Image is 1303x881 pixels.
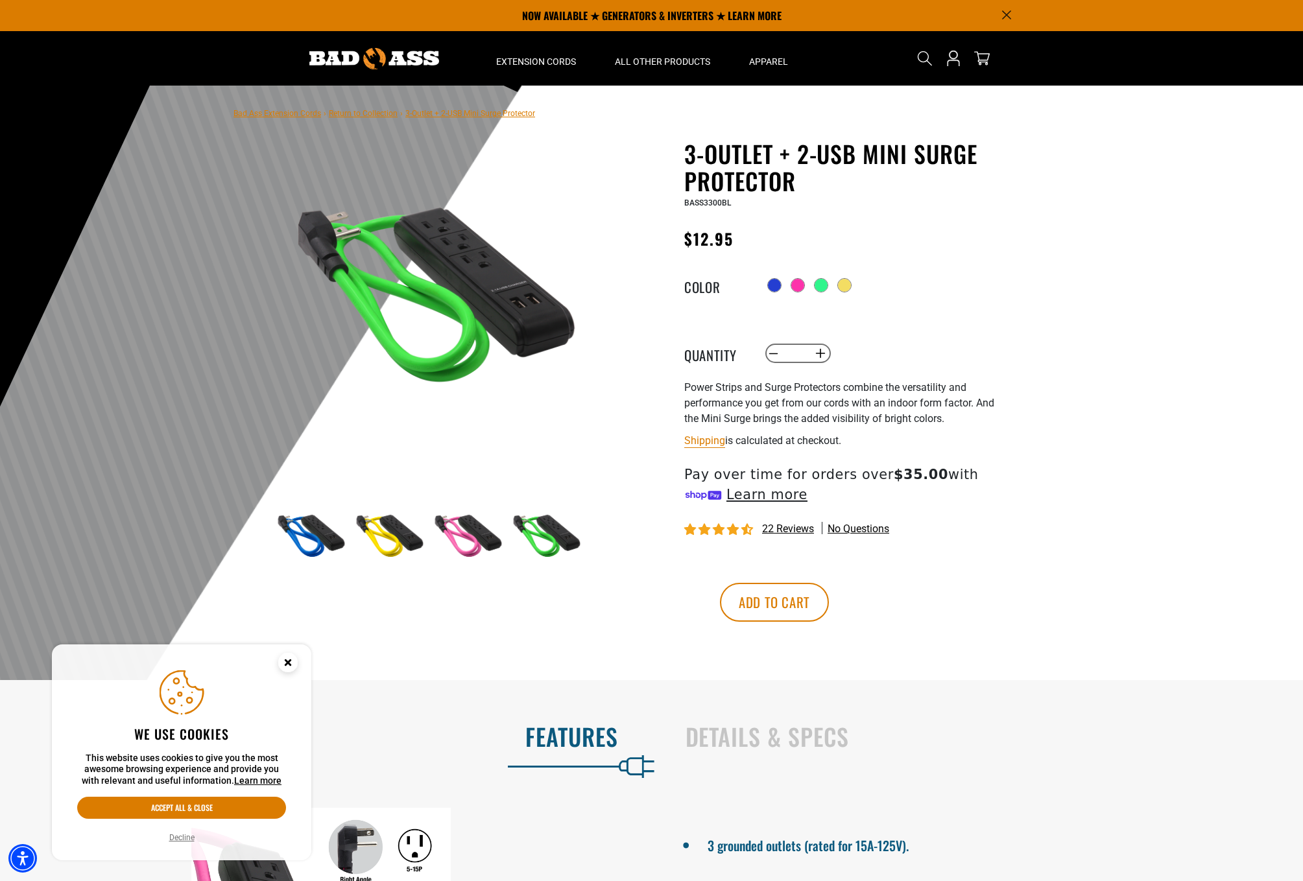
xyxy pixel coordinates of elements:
summary: All Other Products [595,31,730,86]
a: Open this option [943,31,964,86]
span: › [400,109,403,118]
summary: Apparel [730,31,807,86]
p: This website uses cookies to give you the most awesome browsing experience and provide you with r... [77,753,286,787]
p: Power Strips and Surge Protectors combine the versatility and performance you get from our cords ... [684,380,1002,427]
span: › [324,109,326,118]
a: Return to Collection [329,109,398,118]
img: yellow [350,499,425,574]
span: Extension Cords [496,56,576,67]
div: Accessibility Menu [8,844,37,873]
span: 4.36 stars [684,524,756,536]
a: cart [972,51,992,66]
img: blue [272,499,347,574]
label: Quantity [684,345,749,362]
li: 3 grounded outlets (rated for 15A-125V). [707,832,1258,856]
button: Add to cart [720,583,829,622]
span: 3-Outlet + 2-USB Mini Surge Protector [405,109,535,118]
img: green [272,143,584,455]
span: Apparel [749,56,788,67]
div: is calculated at checkout. [684,432,1002,449]
span: $12.95 [684,227,734,250]
aside: Cookie Consent [52,644,311,861]
img: pink [429,499,504,574]
a: This website uses cookies to give you the most awesome browsing experience and provide you with r... [234,775,281,786]
span: 22 reviews [762,523,814,535]
summary: Search [914,48,935,69]
a: Bad Ass Extension Cords [233,109,321,118]
h2: Details & Specs [686,723,1276,750]
span: No questions [828,522,889,536]
nav: breadcrumbs [233,105,535,121]
img: green [507,499,582,574]
img: Bad Ass Extension Cords [309,48,439,69]
button: Accept all & close [77,797,286,819]
h2: Features [27,723,618,750]
summary: Extension Cords [477,31,595,86]
h1: 3-Outlet + 2-USB Mini Surge Protector [684,140,1002,194]
legend: Color [684,277,749,294]
button: Close this option [265,644,311,685]
h2: We use cookies [77,725,286,742]
span: All Other Products [615,56,710,67]
button: Decline [165,831,198,844]
a: Shipping [684,434,725,447]
span: BASS3300BL [684,198,731,207]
